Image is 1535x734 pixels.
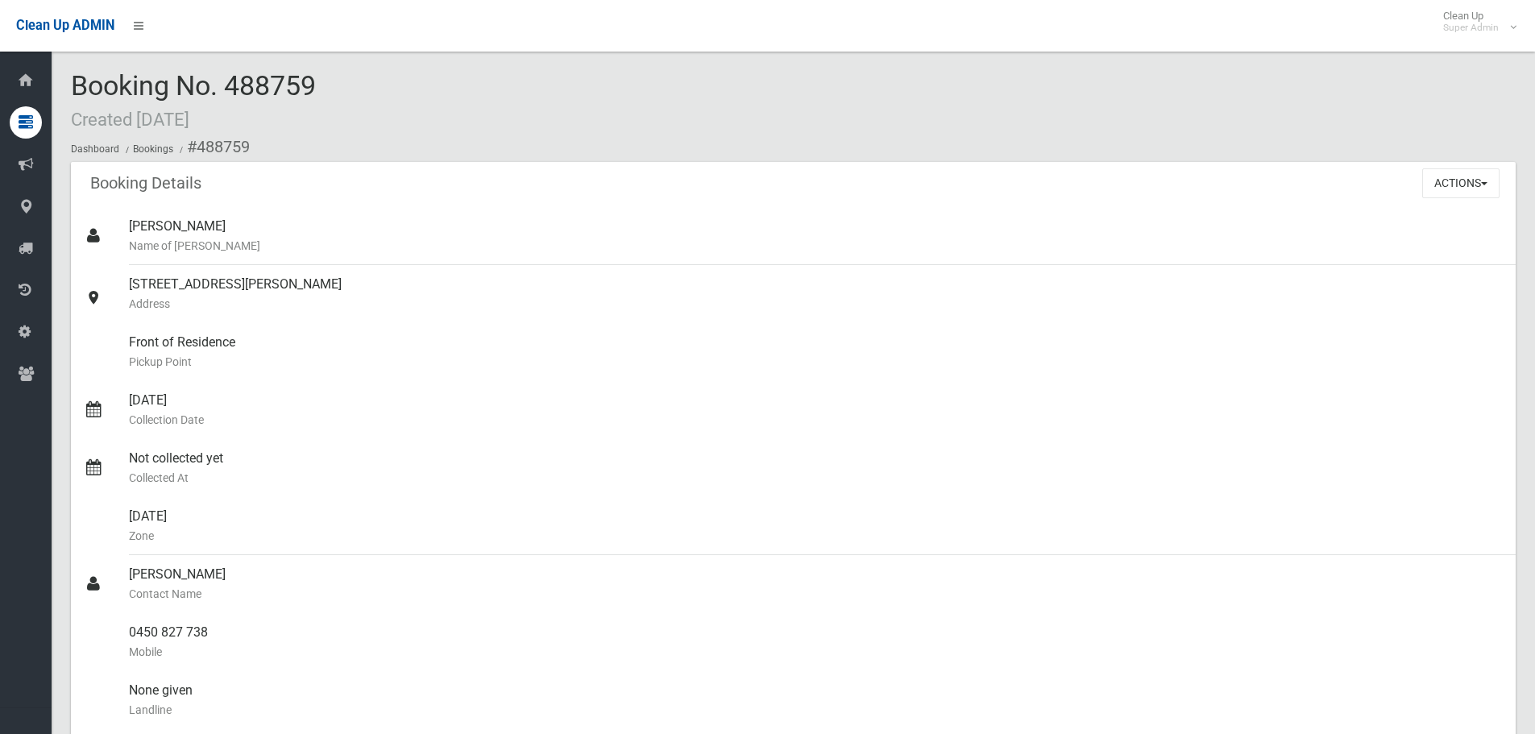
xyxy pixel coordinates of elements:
small: Mobile [129,642,1503,661]
small: Pickup Point [129,352,1503,371]
small: Collection Date [129,410,1503,429]
a: Bookings [133,143,173,155]
div: [PERSON_NAME] [129,555,1503,613]
div: [DATE] [129,497,1503,555]
div: 0450 827 738 [129,613,1503,671]
header: Booking Details [71,168,221,199]
small: Landline [129,700,1503,719]
small: Name of [PERSON_NAME] [129,236,1503,255]
a: Dashboard [71,143,119,155]
small: Created [DATE] [71,109,189,130]
span: Clean Up [1435,10,1515,34]
div: Not collected yet [129,439,1503,497]
div: [STREET_ADDRESS][PERSON_NAME] [129,265,1503,323]
span: Clean Up ADMIN [16,18,114,33]
div: [DATE] [129,381,1503,439]
div: None given [129,671,1503,729]
small: Address [129,294,1503,313]
button: Actions [1422,168,1500,198]
div: [PERSON_NAME] [129,207,1503,265]
small: Contact Name [129,584,1503,603]
small: Zone [129,526,1503,545]
div: Front of Residence [129,323,1503,381]
small: Collected At [129,468,1503,487]
span: Booking No. 488759 [71,69,316,132]
small: Super Admin [1443,22,1499,34]
li: #488759 [176,132,250,162]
